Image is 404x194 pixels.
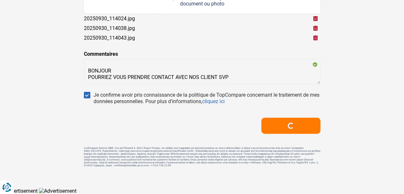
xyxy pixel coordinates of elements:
div: Je confirme avoir pris connaissance de la politique de TopCompare concernant le traitement de mes... [94,92,320,105]
a: cliquez ici [202,98,225,104]
div: 20250930_114038.jpg [84,25,135,31]
div: 20250930_114024.jpg [84,15,135,22]
footer: LorEmipsum Dolorsi AME, Con ad Elitsedd 8, 4022 Eiusm-Tempor, inc utlabor etd magnaaliq eni admin... [84,147,320,167]
img: Advertisement [39,188,76,194]
div: 20250930_114043.jpg [84,35,135,41]
label: Commentaires [84,50,118,58]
